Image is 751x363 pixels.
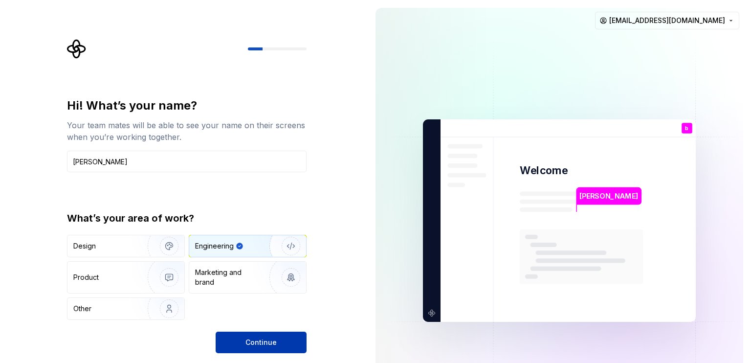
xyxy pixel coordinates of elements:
div: Marketing and brand [195,268,261,287]
p: b [685,126,688,131]
p: Welcome [520,163,568,178]
span: [EMAIL_ADDRESS][DOMAIN_NAME] [609,16,725,25]
div: Product [73,272,99,282]
svg: Supernova Logo [67,39,87,59]
div: Hi! What’s your name? [67,98,307,113]
span: Continue [245,338,277,347]
div: Your team mates will be able to see your name on their screens when you’re working together. [67,119,307,143]
div: Design [73,241,96,251]
div: Other [73,304,91,314]
button: [EMAIL_ADDRESS][DOMAIN_NAME] [595,12,739,29]
input: Han Solo [67,151,307,172]
button: Continue [216,332,307,353]
div: What’s your area of work? [67,211,307,225]
p: [PERSON_NAME] [579,191,638,202]
div: Engineering [195,241,234,251]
